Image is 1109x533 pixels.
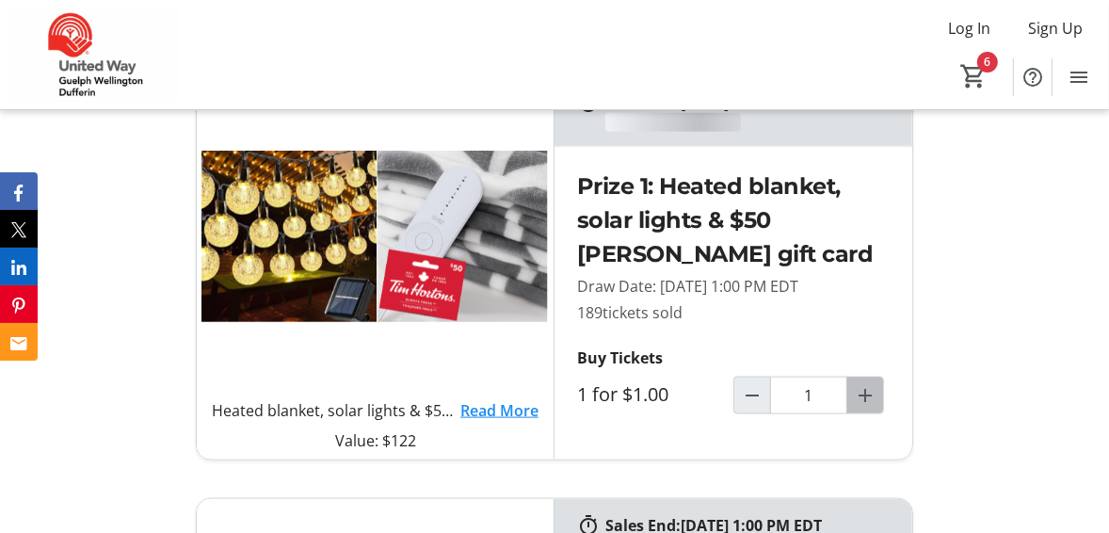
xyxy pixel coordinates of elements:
[212,399,460,422] p: Heated blanket, solar lights & $50 [PERSON_NAME] gift card
[577,275,890,298] p: Draw Date: [DATE] 1:00 PM EDT
[577,347,663,368] strong: Buy Tickets
[948,17,990,40] span: Log In
[577,301,890,324] p: 189 tickets sold
[1060,58,1098,96] button: Menu
[577,170,890,271] h2: Prize 1: Heated blanket, solar lights & $50 [PERSON_NAME] gift card
[1014,58,1052,96] button: Help
[1013,13,1098,43] button: Sign Up
[460,399,538,422] a: Read More
[11,8,179,102] img: United Way Guelph Wellington Dufferin's Logo
[956,59,990,93] button: Cart
[212,429,538,452] p: Value: $122
[847,378,883,413] button: Increment by one
[1028,17,1083,40] span: Sign Up
[933,13,1005,43] button: Log In
[577,383,668,406] label: 1 for $1.00
[197,76,554,392] img: Prize 1: Heated blanket, solar lights & $50 Tim Hortons gift card
[734,378,770,413] button: Decrement by one
[605,113,741,132] div: loading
